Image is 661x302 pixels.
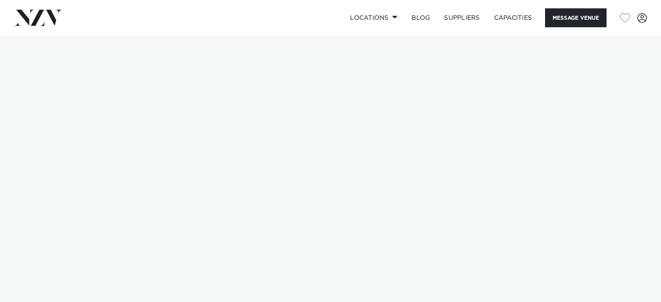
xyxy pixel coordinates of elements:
[14,10,62,25] img: nzv-logo.png
[545,8,607,27] button: Message Venue
[343,8,405,27] a: Locations
[437,8,487,27] a: SUPPLIERS
[487,8,539,27] a: Capacities
[405,8,437,27] a: BLOG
